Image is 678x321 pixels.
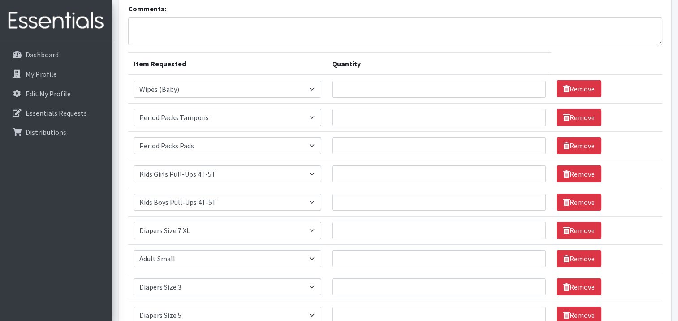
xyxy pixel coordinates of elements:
a: Remove [557,165,601,182]
p: Edit My Profile [26,89,71,98]
a: Remove [557,109,601,126]
th: Quantity [327,52,551,75]
p: My Profile [26,69,57,78]
a: Remove [557,222,601,239]
p: Dashboard [26,50,59,59]
a: Remove [557,278,601,295]
th: Item Requested [128,52,327,75]
a: My Profile [4,65,108,83]
p: Essentials Requests [26,108,87,117]
a: Edit My Profile [4,85,108,103]
a: Dashboard [4,46,108,64]
a: Remove [557,137,601,154]
label: Comments: [128,3,166,14]
a: Remove [557,80,601,97]
a: Distributions [4,123,108,141]
p: Distributions [26,128,66,137]
a: Remove [557,194,601,211]
img: HumanEssentials [4,6,108,36]
a: Remove [557,250,601,267]
a: Essentials Requests [4,104,108,122]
